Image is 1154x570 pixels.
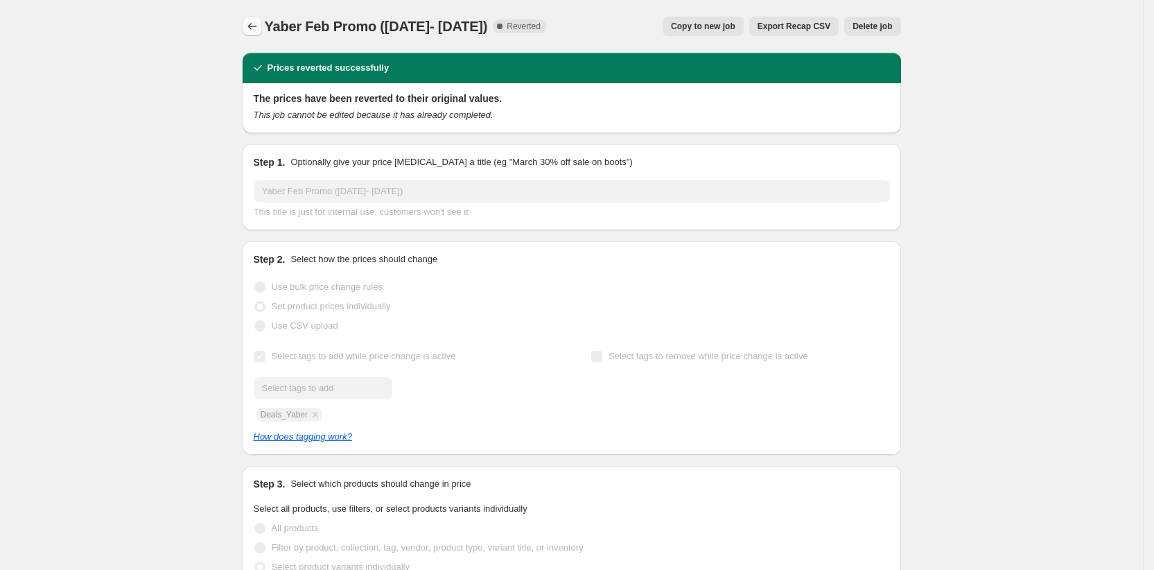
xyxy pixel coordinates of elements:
[507,21,541,32] span: Reverted
[290,252,437,266] p: Select how the prices should change
[268,61,390,75] h2: Prices reverted successfully
[758,21,830,32] span: Export Recap CSV
[254,431,352,442] a: How does tagging work?
[254,92,890,105] h2: The prices have been reverted to their original values.
[254,252,286,266] h2: Step 2.
[254,503,527,514] span: Select all products, use filters, or select products variants individually
[853,21,892,32] span: Delete job
[844,17,900,36] button: Delete job
[272,523,319,533] span: All products
[272,301,391,311] span: Set product prices individually
[254,477,286,491] h2: Step 3.
[272,320,338,331] span: Use CSV upload
[749,17,839,36] button: Export Recap CSV
[243,17,262,36] button: Price change jobs
[272,351,456,361] span: Select tags to add while price change is active
[290,155,632,169] p: Optionally give your price [MEDICAL_DATA] a title (eg "March 30% off sale on boots")
[272,542,584,553] span: Filter by product, collection, tag, vendor, product type, variant title, or inventory
[272,282,383,292] span: Use bulk price change rules
[265,19,488,34] span: Yaber Feb Promo ([DATE]- [DATE])
[254,180,890,202] input: 30% off holiday sale
[254,207,469,217] span: This title is just for internal use, customers won't see it
[254,110,493,120] i: This job cannot be edited because it has already completed.
[254,155,286,169] h2: Step 1.
[609,351,808,361] span: Select tags to remove while price change is active
[671,21,735,32] span: Copy to new job
[663,17,744,36] button: Copy to new job
[254,377,392,399] input: Select tags to add
[290,477,471,491] p: Select which products should change in price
